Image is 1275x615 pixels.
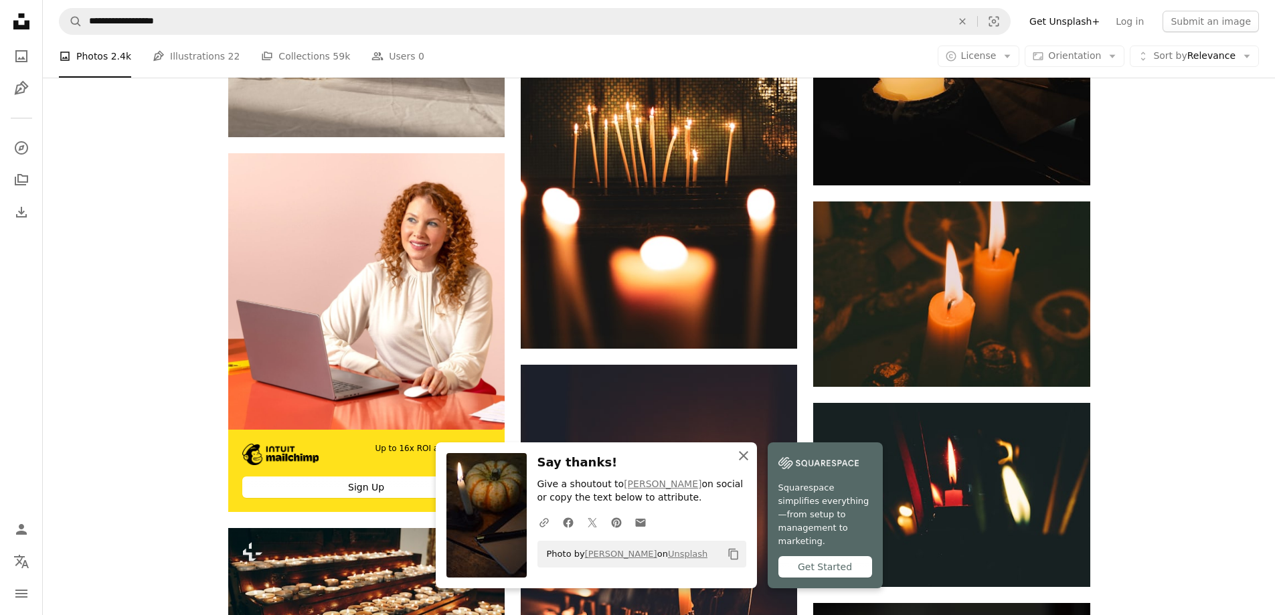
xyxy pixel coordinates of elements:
a: Collections [8,167,35,193]
img: file-1722962837469-d5d3a3dee0c7image [228,153,505,430]
span: Up to 16x ROI after first SMS campaign [339,443,491,466]
a: Squarespace simplifies everything—from setup to management to marketing.Get Started [768,442,883,588]
a: Illustrations 22 [153,35,240,78]
div: Get Started [778,556,872,578]
span: Squarespace simplifies everything—from setup to management to marketing. [778,481,872,548]
a: Share over email [628,509,653,535]
span: Relevance [1153,50,1236,63]
a: Share on Twitter [580,509,604,535]
a: Photos [8,43,35,70]
img: file-1747939142011-51e5cc87e3c9 [778,453,859,473]
p: Give a shoutout to on social or copy the text below to attribute. [537,478,746,505]
a: Download History [8,199,35,226]
button: License [938,46,1020,67]
a: three lit candles sitting on top of a table [813,288,1090,300]
a: Explore [8,135,35,161]
h3: Say thanks! [537,453,746,472]
a: Users 0 [371,35,424,78]
a: Share on Pinterest [604,509,628,535]
a: Share on Facebook [556,509,580,535]
span: 22 [228,49,240,64]
a: Illustrations [8,75,35,102]
a: Home — Unsplash [8,8,35,37]
button: Submit an image [1163,11,1259,32]
img: three lit candles sitting on top of a table [813,201,1090,387]
button: Copy to clipboard [722,543,745,565]
span: 0 [418,49,424,64]
a: a group of lit candles sitting next to each other [813,489,1090,501]
span: License [961,50,997,61]
img: file-1690386555781-336d1949dad1image [242,444,319,465]
span: Photo by on [540,543,708,565]
a: Up to 16x ROI after first SMS campaignSign Up [228,153,505,511]
a: Log in / Sign up [8,516,35,543]
button: Search Unsplash [60,9,82,34]
img: a group of lit candles sitting next to each other [813,403,1090,587]
button: Language [8,548,35,575]
a: Many lit candles glowing in the dark [521,149,797,161]
a: [PERSON_NAME] [585,549,657,559]
a: Log in [1108,11,1152,32]
div: Sign Up [242,476,491,498]
form: Find visuals sitewide [59,8,1011,35]
span: Sort by [1153,50,1187,61]
button: Sort byRelevance [1130,46,1259,67]
button: Menu [8,580,35,607]
button: Clear [948,9,977,34]
a: Unsplash [668,549,707,559]
span: 59k [333,49,350,64]
a: Get Unsplash+ [1021,11,1108,32]
a: a candle on a table [813,75,1090,87]
span: Orientation [1048,50,1101,61]
a: [PERSON_NAME] [624,478,701,489]
button: Orientation [1025,46,1124,67]
button: Visual search [978,9,1010,34]
a: Collections 59k [261,35,350,78]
